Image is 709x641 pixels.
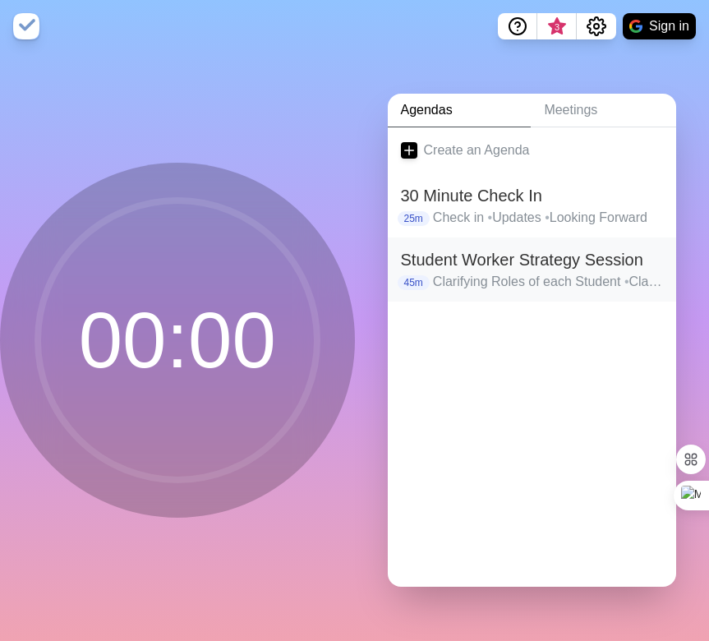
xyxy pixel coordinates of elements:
span: • [488,210,493,224]
button: What’s new [537,13,577,39]
a: Create an Agenda [388,127,677,173]
button: Settings [577,13,616,39]
a: Meetings [531,94,676,127]
span: 3 [550,21,564,34]
img: timeblocks logo [13,13,39,39]
img: google logo [629,20,642,33]
h2: 30 Minute Check In [401,183,664,208]
button: Sign in [623,13,696,39]
span: • [624,274,629,288]
button: Help [498,13,537,39]
p: 45m [398,275,430,290]
a: Agendas [388,94,532,127]
p: Check in Updates Looking Forward [433,208,663,228]
p: Clarifying Roles of each Student Clarifying Roles of Staff How to keep track on ongoing tasks Wha... [433,272,663,292]
h2: Student Worker Strategy Session [401,247,664,272]
span: • [545,210,550,224]
p: 25m [398,211,430,226]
